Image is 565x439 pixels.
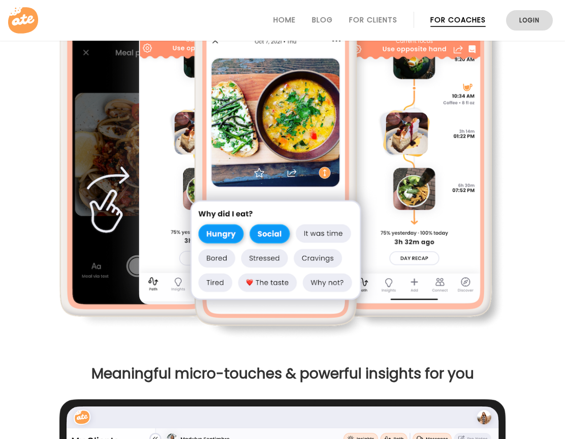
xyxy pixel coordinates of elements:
[273,16,296,24] a: Home
[312,16,333,24] a: Blog
[506,10,553,31] a: Login
[430,16,486,24] a: For Coaches
[349,16,397,24] a: For Clients
[35,365,530,383] h3: Meaningful micro-touches & powerful insights for you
